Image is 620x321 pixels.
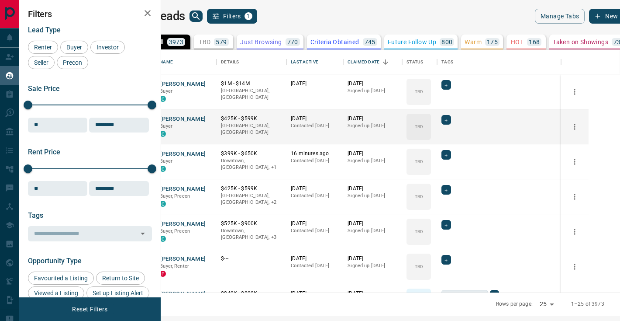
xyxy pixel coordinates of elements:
[93,44,122,51] span: Investor
[160,80,206,88] button: [PERSON_NAME]
[217,50,286,74] div: Details
[28,257,82,265] span: Opportunity Type
[291,227,339,234] p: Contacted [DATE]
[189,10,203,22] button: search button
[493,290,496,299] span: +
[221,290,282,297] p: $849K - $899K
[60,59,85,66] span: Precon
[221,115,282,122] p: $425K - $599K
[160,50,173,74] div: Name
[415,88,423,95] p: TBD
[348,255,398,262] p: [DATE]
[291,50,318,74] div: Last Active
[441,150,451,160] div: +
[160,193,190,199] span: Buyer, Precon
[160,158,172,164] span: Buyer
[441,39,452,45] p: 800
[160,166,166,172] div: condos.ca
[245,13,251,19] span: 1
[63,44,85,51] span: Buyer
[31,44,55,51] span: Renter
[221,255,282,262] p: $---
[216,39,227,45] p: 579
[415,193,423,200] p: TBD
[291,262,339,269] p: Contacted [DATE]
[348,290,398,297] p: [DATE]
[310,39,359,45] p: Criteria Obtained
[441,115,451,125] div: +
[90,290,146,297] span: Set up Listing Alert
[221,157,282,171] p: Toronto
[160,255,206,263] button: [PERSON_NAME]
[286,50,343,74] div: Last Active
[99,275,142,282] span: Return to Site
[291,150,339,157] p: 16 minutes ago
[291,185,339,192] p: [DATE]
[465,39,482,45] p: Warm
[568,260,581,273] button: more
[291,157,339,164] p: Contacted [DATE]
[155,50,217,74] div: Name
[31,290,81,297] span: Viewed a Listing
[348,185,398,192] p: [DATE]
[415,158,423,165] p: TBD
[568,155,581,168] button: more
[221,80,282,87] p: $1M - $14M
[529,39,540,45] p: 168
[441,220,451,230] div: +
[348,50,379,74] div: Claimed Date
[571,300,604,308] p: 1–25 of 3973
[444,255,448,264] span: +
[28,148,60,156] span: Rent Price
[348,122,398,129] p: Signed up [DATE]
[160,271,166,277] div: property.ca
[553,39,608,45] p: Taken on Showings
[441,50,453,74] div: Tags
[291,115,339,122] p: [DATE]
[221,227,282,241] p: Etobicoke, North York, Toronto
[160,131,166,137] div: condos.ca
[28,272,94,285] div: Favourited a Listing
[160,263,189,269] span: Buyer, Renter
[160,96,166,102] div: condos.ca
[160,150,206,158] button: [PERSON_NAME]
[221,192,282,206] p: West End, Toronto
[348,115,398,122] p: [DATE]
[240,39,282,45] p: Just Browsing
[160,290,206,298] button: [PERSON_NAME]
[568,120,581,133] button: more
[441,185,451,195] div: +
[221,50,239,74] div: Details
[379,56,392,68] button: Sort
[287,39,298,45] p: 770
[444,150,448,159] span: +
[28,211,43,220] span: Tags
[348,80,398,87] p: [DATE]
[348,262,398,269] p: Signed up [DATE]
[441,255,451,265] div: +
[568,85,581,98] button: more
[160,115,206,123] button: [PERSON_NAME]
[221,220,282,227] p: $525K - $900K
[160,88,172,94] span: Buyer
[31,59,52,66] span: Seller
[137,227,149,240] button: Open
[568,190,581,203] button: more
[343,50,402,74] div: Claimed Date
[444,185,448,194] span: +
[444,290,485,299] span: [PERSON_NAME]
[207,9,257,24] button: Filters1
[348,227,398,234] p: Signed up [DATE]
[536,298,557,311] div: 25
[348,150,398,157] p: [DATE]
[402,50,437,74] div: Status
[444,80,448,89] span: +
[291,80,339,87] p: [DATE]
[291,220,339,227] p: [DATE]
[199,39,210,45] p: TBD
[96,272,145,285] div: Return to Site
[160,228,190,234] span: Buyer, Precon
[487,39,498,45] p: 175
[291,290,339,297] p: [DATE]
[291,255,339,262] p: [DATE]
